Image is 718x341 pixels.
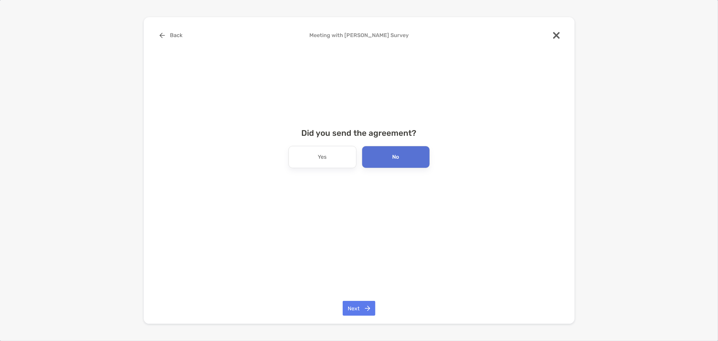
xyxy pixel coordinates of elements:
img: button icon [365,306,370,311]
h4: Did you send the agreement? [155,128,564,138]
img: close modal [553,32,560,39]
p: Yes [318,152,327,162]
h4: Meeting with [PERSON_NAME] Survey [155,32,564,38]
button: Next [343,301,375,316]
button: Back [155,28,188,43]
p: No [392,152,399,162]
img: button icon [160,33,165,38]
